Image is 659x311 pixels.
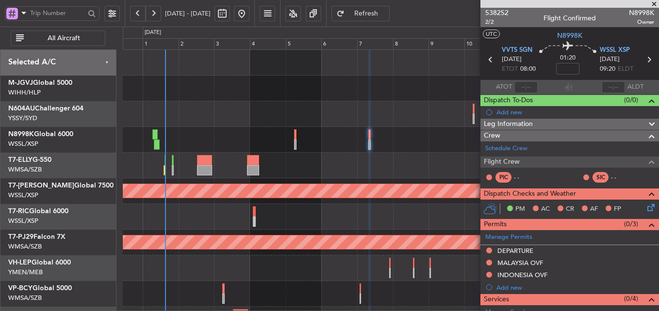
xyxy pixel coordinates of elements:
div: - - [611,173,633,182]
a: WSSL/XSP [8,191,38,200]
a: Manage Permits [485,233,532,242]
span: FP [614,204,621,214]
span: VH-LEP [8,259,32,266]
div: Flight Confirmed [544,13,596,23]
a: N604AUChallenger 604 [8,105,83,112]
div: INDONESIA OVF [497,271,547,279]
div: MALAYSIA OVF [497,259,543,267]
a: VH-LEPGlobal 6000 [8,259,71,266]
div: [DATE] [145,29,161,37]
div: 6 [321,38,357,50]
span: 01:20 [560,53,576,63]
span: CR [566,204,574,214]
div: 3 [214,38,250,50]
span: ATOT [496,82,512,92]
span: Dispatch Checks and Weather [484,188,576,200]
span: 2/2 [485,18,509,26]
a: T7-RICGlobal 6000 [8,208,68,215]
div: 8 [393,38,429,50]
span: [DATE] - [DATE] [165,9,211,18]
span: ETOT [502,64,518,74]
span: Services [484,294,509,305]
div: PIC [495,172,511,183]
div: 1 [143,38,179,50]
div: Add new [496,108,654,116]
span: 09:20 [600,64,615,74]
a: N8998KGlobal 6000 [8,131,73,138]
span: VVTS SGN [502,46,532,55]
div: Add new [496,283,654,292]
span: T7-RIC [8,208,29,215]
span: Permits [484,219,507,230]
a: WMSA/SZB [8,242,42,251]
div: 30 [107,38,143,50]
a: WMSA/SZB [8,294,42,302]
span: PM [515,204,525,214]
a: WSSL/XSP [8,217,38,225]
span: M-JGVJ [8,79,33,86]
span: T7-PJ29 [8,233,33,240]
a: YSSY/SYD [8,114,37,123]
span: WSSL XSP [600,46,630,55]
span: AC [541,204,550,214]
span: VP-BCY [8,285,33,292]
div: - - [514,173,536,182]
span: Flight Crew [484,156,520,168]
span: T7-[PERSON_NAME] [8,182,74,189]
a: T7-[PERSON_NAME]Global 7500 [8,182,114,189]
span: AF [590,204,598,214]
span: (0/4) [624,294,638,304]
div: SIC [593,172,609,183]
div: 2 [179,38,214,50]
a: T7-ELLYG-550 [8,156,51,163]
span: N8998K [557,31,582,41]
div: DEPARTURE [497,247,533,255]
span: ALDT [627,82,643,92]
span: [DATE] [600,55,620,64]
button: UTC [483,30,500,38]
div: 9 [428,38,464,50]
div: 10 [464,38,500,50]
a: T7-PJ29Falcon 7X [8,233,66,240]
div: 5 [286,38,322,50]
a: M-JGVJGlobal 5000 [8,79,72,86]
span: (0/3) [624,219,638,229]
span: (0/0) [624,95,638,105]
span: Refresh [346,10,386,17]
a: VP-BCYGlobal 5000 [8,285,72,292]
button: All Aircraft [11,31,105,46]
a: WIHH/HLP [8,88,41,97]
span: Leg Information [484,119,533,130]
span: N604AU [8,105,35,112]
span: Owner [629,18,654,26]
a: Schedule Crew [485,144,527,154]
div: 7 [357,38,393,50]
span: 08:00 [520,64,536,74]
input: --:-- [514,81,538,93]
a: WSSL/XSP [8,140,38,148]
a: WMSA/SZB [8,165,42,174]
button: Refresh [331,6,390,21]
input: Trip Number [30,6,85,20]
span: T7-ELLY [8,156,33,163]
span: Dispatch To-Dos [484,95,533,106]
a: YMEN/MEB [8,268,43,277]
span: 538252 [485,8,509,18]
span: N8998K [629,8,654,18]
span: N8998K [8,131,34,138]
span: ELDT [618,64,633,74]
span: [DATE] [502,55,522,64]
div: 4 [250,38,286,50]
span: Crew [484,130,500,141]
span: All Aircraft [26,35,102,42]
